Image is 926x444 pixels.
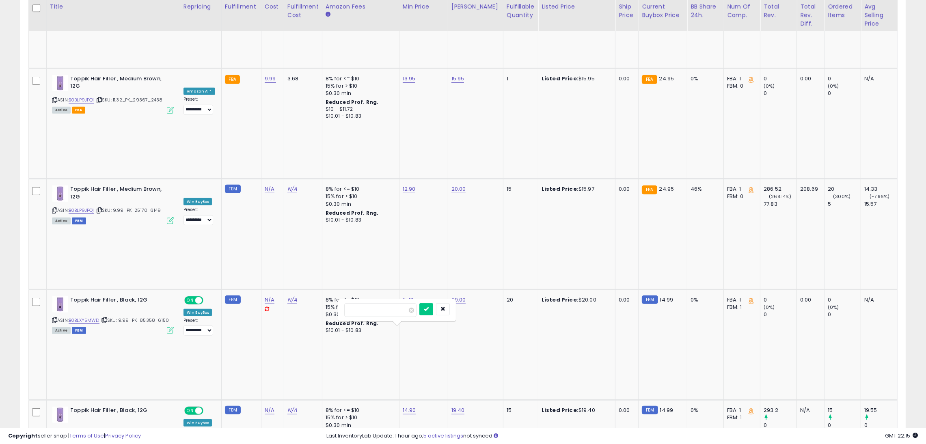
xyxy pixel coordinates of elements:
[764,304,775,310] small: (0%)
[727,304,754,311] div: FBM: 1
[507,296,532,304] div: 20
[764,83,775,89] small: (0%)
[70,407,169,416] b: Toppik Hair Filler , Black, 12G
[69,317,99,324] a: B0BLXY5MWD
[691,2,720,19] div: BB Share 24h.
[183,318,215,336] div: Preset:
[105,432,141,440] a: Privacy Policy
[542,185,609,193] div: $15.97
[225,185,241,193] small: FBM
[52,185,174,223] div: ASIN:
[764,200,796,208] div: 77.83
[52,407,174,444] div: ASIN:
[326,2,396,11] div: Amazon Fees
[542,2,612,11] div: Listed Price
[326,407,393,414] div: 8% for <= $10
[326,113,393,120] div: $10.01 - $10.83
[326,296,393,304] div: 8% for <= $10
[800,407,818,414] div: N/A
[642,185,657,194] small: FBA
[326,320,379,327] b: Reduced Prof. Rng.
[72,218,86,224] span: FBM
[403,2,445,11] div: Min Price
[727,82,754,90] div: FBM: 0
[828,304,839,310] small: (0%)
[619,75,632,82] div: 0.00
[403,406,416,414] a: 14.90
[225,295,241,304] small: FBM
[828,311,861,318] div: 0
[225,406,241,414] small: FBM
[542,296,609,304] div: $20.00
[265,296,274,304] a: N/A
[69,97,94,103] a: B0BLP9JFQ1
[52,218,71,224] span: All listings currently available for purchase on Amazon
[800,75,818,82] div: 0.00
[326,217,393,224] div: $10.01 - $10.83
[451,2,500,11] div: [PERSON_NAME]
[828,200,861,208] div: 5
[326,185,393,193] div: 8% for <= $10
[185,297,195,304] span: ON
[660,406,673,414] span: 14.99
[183,88,215,95] div: Amazon AI *
[828,185,861,193] div: 20
[727,296,754,304] div: FBA: 1
[800,296,818,304] div: 0.00
[265,2,281,11] div: Cost
[542,296,578,304] b: Listed Price:
[828,422,861,429] div: 0
[642,75,657,84] small: FBA
[69,427,99,434] a: B0BLXY5MWD
[287,185,297,193] a: N/A
[183,419,212,427] div: Win BuyBox
[287,2,319,19] div: Fulfillment Cost
[507,407,532,414] div: 15
[183,198,212,205] div: Win BuyBox
[870,193,889,200] small: (-7.96%)
[451,75,464,83] a: 15.95
[202,297,215,304] span: OFF
[287,75,316,82] div: 3.68
[764,2,793,19] div: Total Rev.
[619,407,632,414] div: 0.00
[619,2,635,19] div: Ship Price
[70,296,169,306] b: Toppik Hair Filler , Black, 12G
[864,2,894,28] div: Avg Selling Price
[507,185,532,193] div: 15
[727,407,754,414] div: FBA: 1
[72,327,86,334] span: FBM
[642,295,658,304] small: FBM
[287,296,297,304] a: N/A
[101,317,169,323] span: | SKU: 9.99_PK_85358_6150
[864,75,891,82] div: N/A
[52,296,68,313] img: 31mnr+NkiyL._SL40_.jpg
[864,422,897,429] div: 0
[52,107,71,114] span: All listings currently available for purchase on Amazon
[727,185,754,193] div: FBA: 1
[691,407,717,414] div: 0%
[326,193,393,200] div: 15% for > $10
[691,185,717,193] div: 46%
[451,406,465,414] a: 19.40
[326,432,918,440] div: Last InventoryLab Update: 1 hour ago, not synced.
[72,107,86,114] span: FBA
[619,185,632,193] div: 0.00
[691,296,717,304] div: 0%
[659,75,674,82] span: 24.95
[727,2,757,19] div: Num of Comp.
[52,75,174,113] div: ASIN:
[828,83,839,89] small: (0%)
[691,75,717,82] div: 0%
[185,407,195,414] span: ON
[326,82,393,90] div: 15% for > $10
[287,406,297,414] a: N/A
[50,2,177,11] div: Title
[52,75,68,91] img: 31GtqTjIywL._SL40_.jpg
[727,75,754,82] div: FBA: 1
[183,2,218,11] div: Repricing
[326,414,393,421] div: 15% for > $10
[326,106,393,113] div: $10 - $11.72
[326,90,393,97] div: $0.30 min
[326,304,393,311] div: 15% for > $10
